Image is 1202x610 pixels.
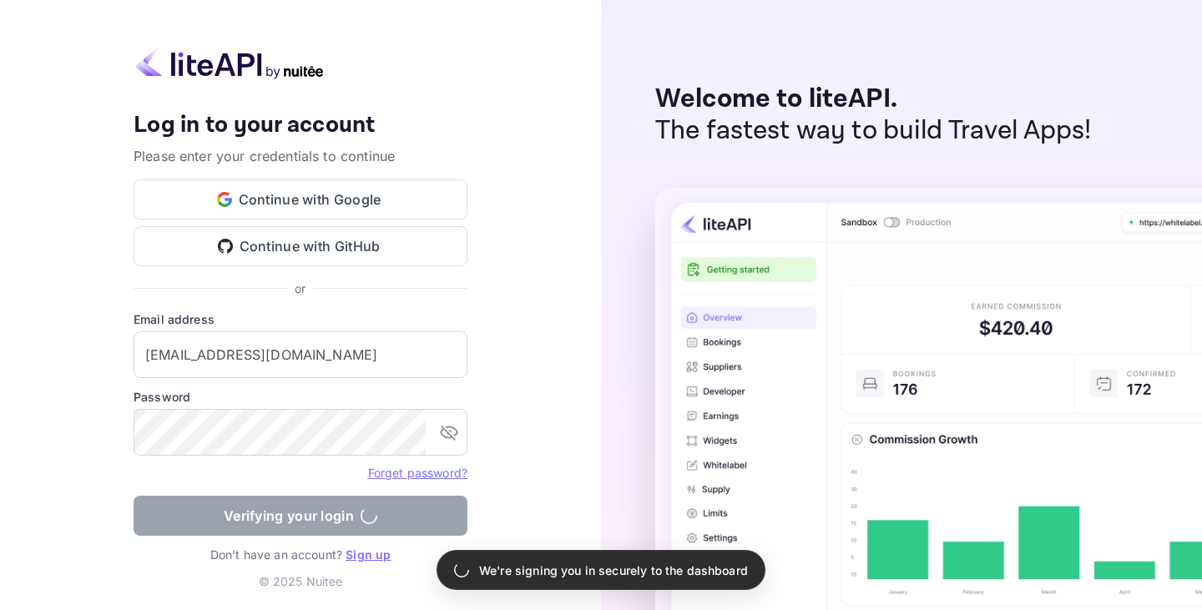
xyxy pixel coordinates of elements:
a: Sign up [346,547,391,562]
button: Continue with Google [134,179,467,219]
p: Don't have an account? [134,546,467,563]
p: Welcome to liteAPI. [655,83,1092,115]
p: Please enter your credentials to continue [134,146,467,166]
button: toggle password visibility [432,416,466,449]
a: Forget password? [368,466,467,480]
a: Forget password? [368,464,467,481]
p: The fastest way to build Travel Apps! [655,115,1092,147]
p: or [295,280,306,297]
label: Password [134,388,467,406]
p: © 2025 Nuitee [259,572,343,590]
p: We're signing you in securely to the dashboard [479,562,748,579]
label: Email address [134,310,467,328]
img: liteapi [134,47,326,79]
button: Continue with GitHub [134,226,467,266]
input: Enter your email address [134,331,467,378]
h4: Log in to your account [134,111,467,140]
